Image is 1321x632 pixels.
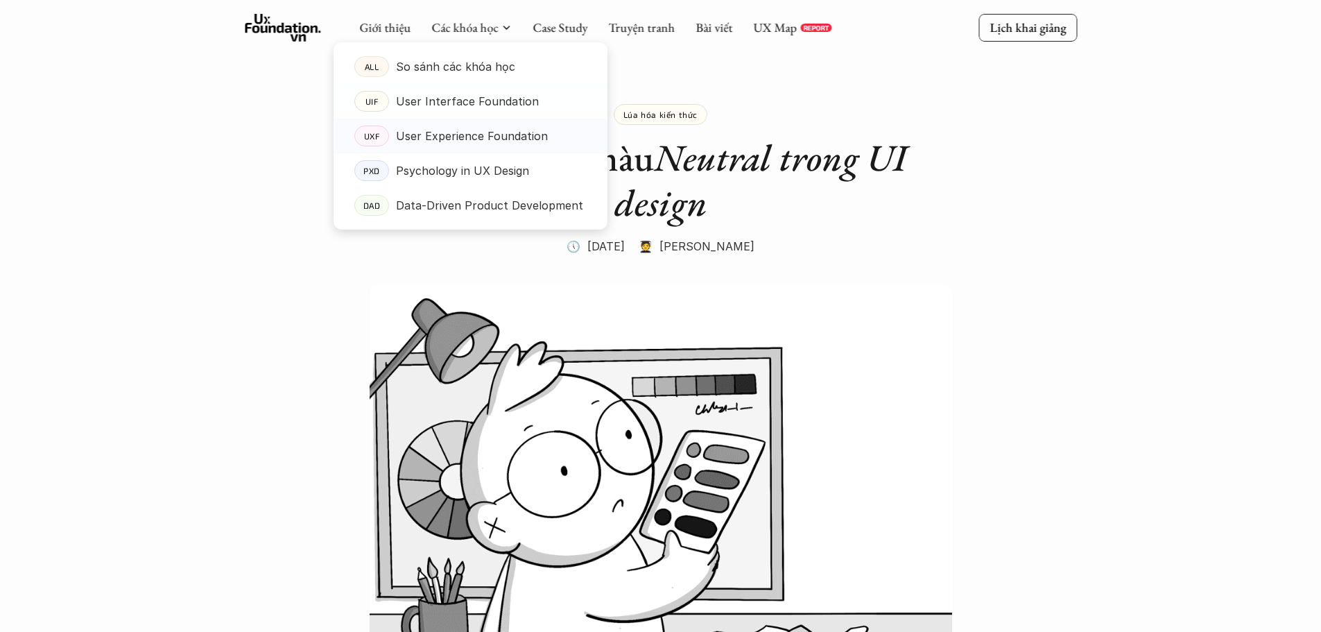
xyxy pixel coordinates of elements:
a: DADData-Driven Product Development [334,188,607,223]
p: Lịch khai giảng [990,19,1066,35]
p: So sánh các khóa học [396,56,515,77]
p: User Interface Foundation [396,91,539,112]
p: 🧑‍🎓 [PERSON_NAME] [639,236,754,257]
a: UXFUser Experience Foundation [334,119,607,153]
p: DAD [363,200,380,210]
a: Bài viết [696,19,732,35]
p: User Experience Foundation [396,126,548,146]
p: PXD [363,166,380,176]
a: PXDPsychology in UX Design [334,153,607,188]
a: Các khóa học [431,19,498,35]
p: UXF [363,131,379,141]
p: Psychology in UX Design [396,160,529,181]
a: UIFUser Interface Foundation [334,84,607,119]
em: Neutral trong UI design [614,133,915,227]
a: Case Study [533,19,587,35]
p: ALL [364,62,379,71]
a: Lịch khai giảng [978,14,1077,41]
p: Data-Driven Product Development [396,195,583,216]
p: Lúa hóa kiến thức [623,110,698,119]
a: ALLSo sánh các khóa học [334,49,607,84]
p: UIF [365,96,378,106]
a: Giới thiệu [359,19,411,35]
p: REPORT [803,24,829,32]
a: Truyện tranh [608,19,675,35]
p: 🕔 [DATE] [567,236,625,257]
h1: Chọn bảng màu [383,135,938,225]
a: UX Map [753,19,797,35]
